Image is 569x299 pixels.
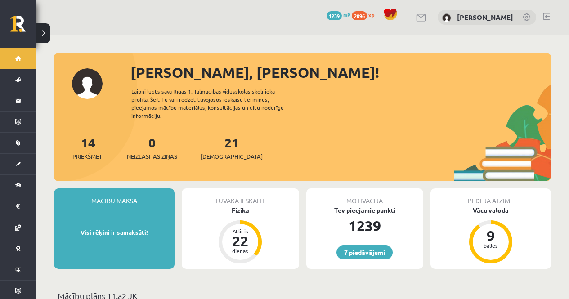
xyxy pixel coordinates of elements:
[201,134,263,161] a: 21[DEMOGRAPHIC_DATA]
[201,152,263,161] span: [DEMOGRAPHIC_DATA]
[352,11,367,20] span: 2096
[442,13,451,22] img: Marija Marta Lovniece
[306,215,423,237] div: 1239
[306,188,423,205] div: Motivācija
[227,234,254,248] div: 22
[227,228,254,234] div: Atlicis
[72,152,103,161] span: Priekšmeti
[477,228,504,243] div: 9
[131,87,300,120] div: Laipni lūgts savā Rīgas 1. Tālmācības vidusskolas skolnieka profilā. Šeit Tu vari redzēt tuvojošo...
[227,248,254,254] div: dienas
[306,205,423,215] div: Tev pieejamie punkti
[430,205,551,215] div: Vācu valoda
[72,134,103,161] a: 14Priekšmeti
[430,205,551,265] a: Vācu valoda 9 balles
[477,243,504,248] div: balles
[343,11,350,18] span: mP
[352,11,379,18] a: 2096 xp
[182,205,299,215] div: Fizika
[127,134,177,161] a: 0Neizlasītās ziņas
[457,13,513,22] a: [PERSON_NAME]
[127,152,177,161] span: Neizlasītās ziņas
[10,16,36,38] a: Rīgas 1. Tālmācības vidusskola
[130,62,551,83] div: [PERSON_NAME], [PERSON_NAME]!
[336,245,393,259] a: 7 piedāvājumi
[182,188,299,205] div: Tuvākā ieskaite
[430,188,551,205] div: Pēdējā atzīme
[327,11,350,18] a: 1239 mP
[327,11,342,20] span: 1239
[58,228,170,237] p: Visi rēķini ir samaksāti!
[368,11,374,18] span: xp
[54,188,175,205] div: Mācību maksa
[182,205,299,265] a: Fizika Atlicis 22 dienas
